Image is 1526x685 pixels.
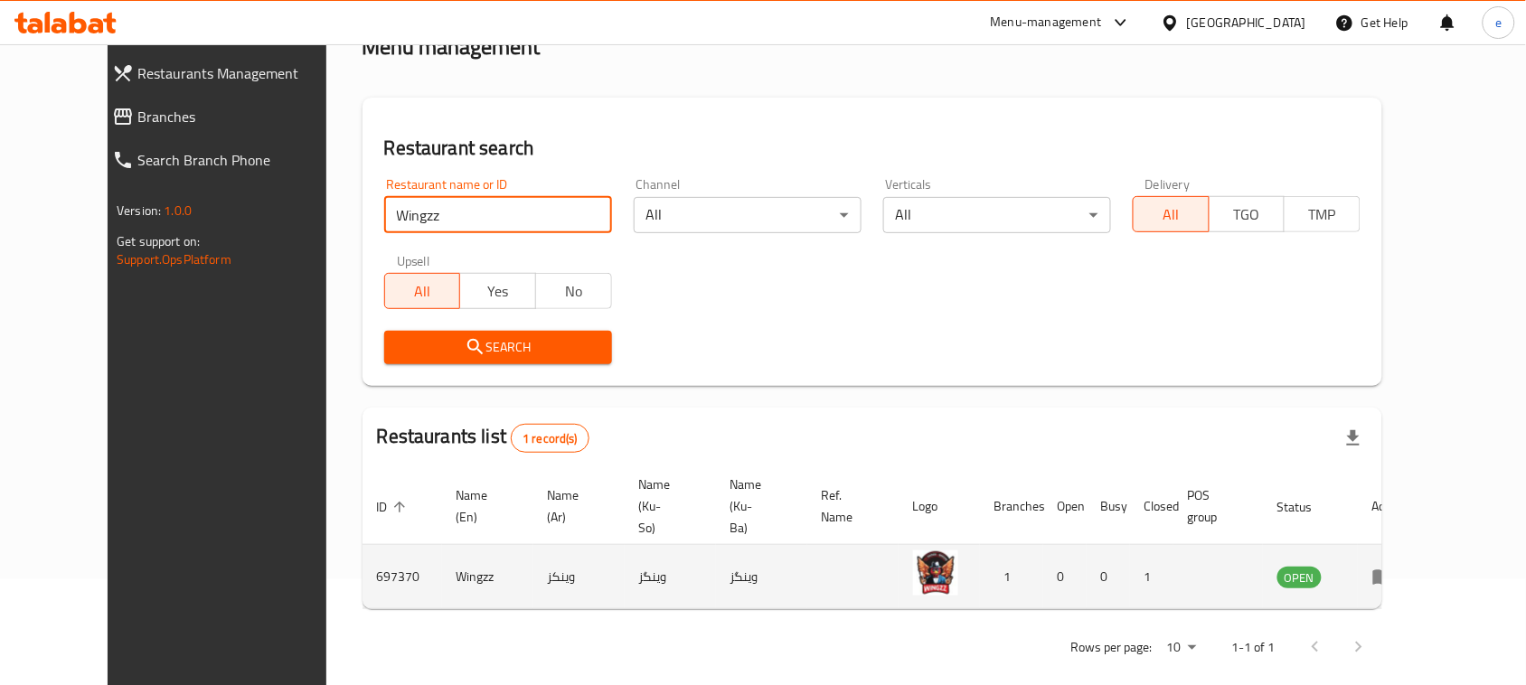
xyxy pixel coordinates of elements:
div: Total records count [511,424,589,453]
table: enhanced table [363,468,1420,609]
label: Upsell [397,255,430,267]
span: Name (En) [457,484,512,528]
a: Branches [98,95,363,138]
div: All [883,197,1111,233]
td: وینگز [625,545,716,609]
td: 0 [1043,545,1087,609]
button: Yes [459,273,536,309]
span: 1.0.0 [164,199,192,222]
span: OPEN [1277,568,1322,588]
th: Busy [1087,468,1130,545]
span: e [1495,13,1502,33]
div: Menu-management [991,12,1102,33]
td: 1 [1130,545,1173,609]
td: 1 [980,545,1043,609]
img: Wingzz [913,550,958,596]
span: POS group [1188,484,1241,528]
h2: Restaurant search [384,135,1361,162]
span: Yes [467,278,529,305]
p: Rows per page: [1071,636,1153,659]
button: TMP [1284,196,1361,232]
span: Search Branch Phone [137,149,348,171]
div: Export file [1332,417,1375,460]
td: وينكز [533,545,625,609]
a: Support.OpsPlatform [117,248,231,271]
button: TGO [1209,196,1286,232]
th: Branches [980,468,1043,545]
span: All [392,278,454,305]
span: Restaurants Management [137,62,348,84]
span: Search [399,336,598,359]
button: No [535,273,612,309]
span: Status [1277,496,1336,518]
td: وینگز [716,545,807,609]
span: Name (Ku-So) [639,474,694,539]
td: 0 [1087,545,1130,609]
div: Menu [1372,566,1406,587]
a: Search Branch Phone [98,138,363,182]
span: Get support on: [117,230,200,253]
span: Name (Ar) [548,484,603,528]
label: Delivery [1145,178,1191,191]
th: Closed [1130,468,1173,545]
h2: Restaurants list [377,423,589,453]
span: TGO [1217,202,1278,228]
button: Search [384,331,612,364]
span: ID [377,496,411,518]
p: 1-1 of 1 [1232,636,1276,659]
span: Ref. Name [822,484,877,528]
td: Wingzz [442,545,533,609]
th: Logo [899,468,980,545]
div: OPEN [1277,567,1322,588]
span: No [543,278,605,305]
span: All [1141,202,1202,228]
input: Search for restaurant name or ID.. [384,197,612,233]
h2: Menu management [363,33,541,61]
div: Rows per page: [1160,634,1203,662]
span: Branches [137,106,348,127]
span: TMP [1292,202,1353,228]
th: Action [1358,468,1420,545]
span: 1 record(s) [512,430,589,447]
a: Restaurants Management [98,52,363,95]
div: [GEOGRAPHIC_DATA] [1187,13,1306,33]
button: All [1133,196,1210,232]
button: All [384,273,461,309]
span: Name (Ku-Ba) [730,474,786,539]
th: Open [1043,468,1087,545]
div: All [634,197,862,233]
span: Version: [117,199,161,222]
td: 697370 [363,545,442,609]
